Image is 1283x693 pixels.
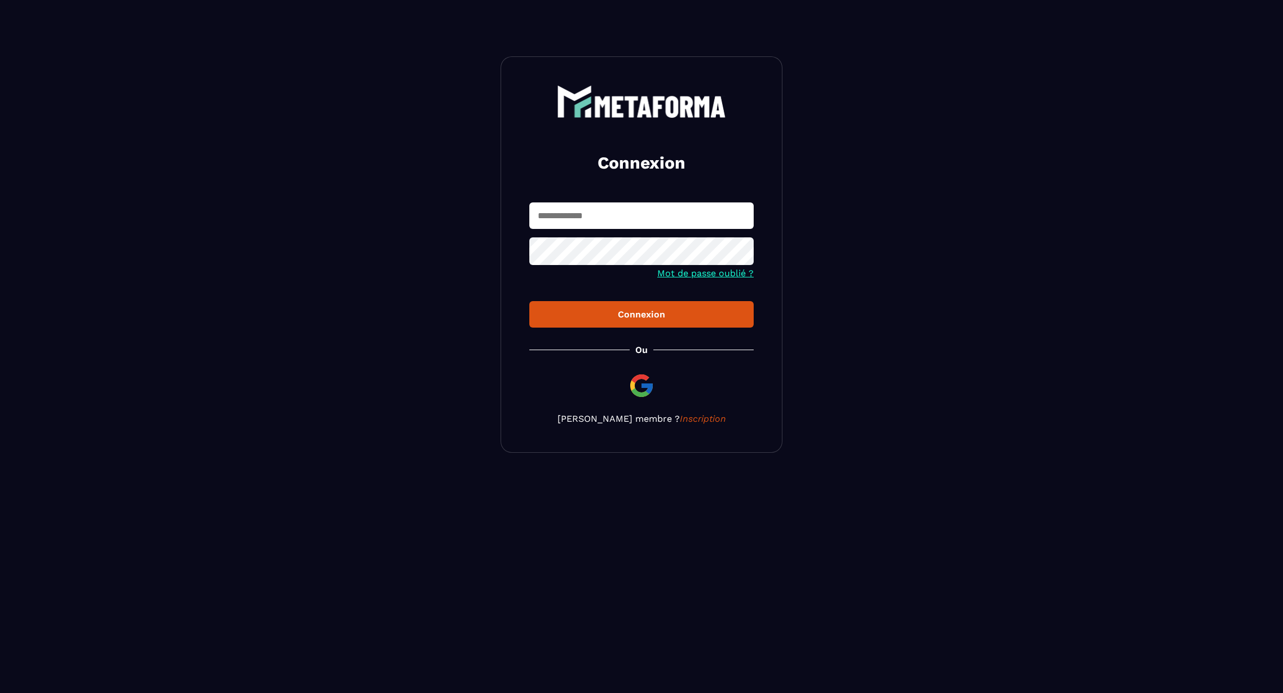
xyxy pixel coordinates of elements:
[529,301,754,328] button: Connexion
[529,413,754,424] p: [PERSON_NAME] membre ?
[557,85,726,118] img: logo
[628,372,655,399] img: google
[529,85,754,118] a: logo
[543,152,740,174] h2: Connexion
[680,413,726,424] a: Inscription
[657,268,754,279] a: Mot de passe oublié ?
[538,309,745,320] div: Connexion
[635,345,648,355] p: Ou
